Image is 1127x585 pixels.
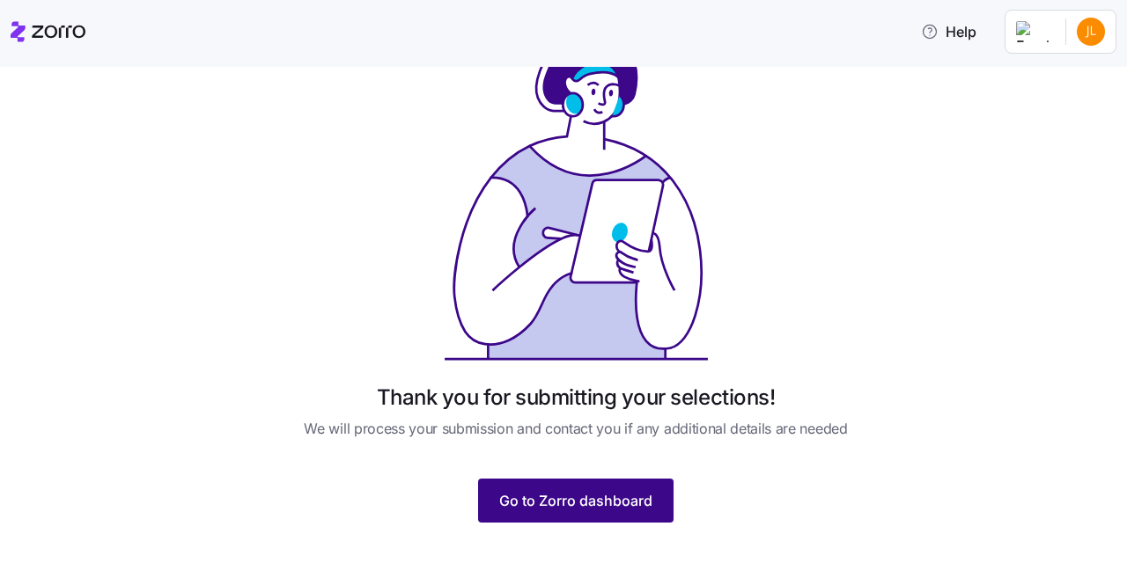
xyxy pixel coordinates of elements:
img: Employer logo [1016,21,1051,42]
img: 6f459adba7b1157317e596b86dae98fa [1077,18,1105,46]
span: We will process your submission and contact you if any additional details are needed [304,418,847,440]
button: Go to Zorro dashboard [478,479,674,523]
span: Go to Zorro dashboard [499,490,652,511]
h1: Thank you for submitting your selections! [377,384,775,411]
button: Help [907,14,991,49]
span: Help [921,21,976,42]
